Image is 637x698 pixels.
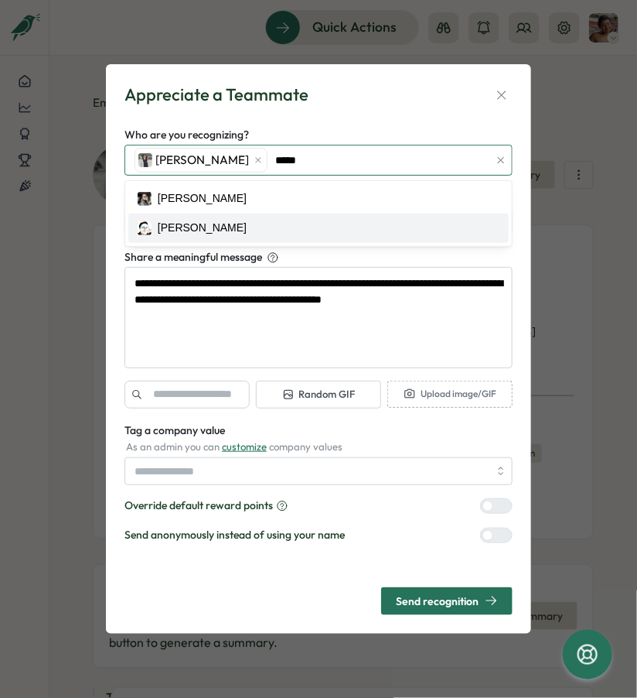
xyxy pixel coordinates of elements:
[155,152,249,169] span: [PERSON_NAME]
[124,440,513,454] div: As an admin you can company values
[124,498,273,515] p: Override default reward points
[222,440,267,453] a: customize
[124,83,308,107] div: Appreciate a Teammate
[381,587,513,615] button: Send recognition
[124,249,262,266] span: Share a meaningful message
[256,381,381,409] button: Random GIF
[158,220,247,237] div: [PERSON_NAME]
[282,388,356,402] span: Random GIF
[124,127,249,144] label: Who are you recognizing?
[124,527,345,544] p: Send anonymously instead of using your name
[396,594,498,607] div: Send recognition
[138,192,152,206] img: Jacob Johnston
[158,190,247,207] div: [PERSON_NAME]
[138,153,152,167] img: Michelle Wan
[124,423,225,440] label: Tag a company value
[138,221,152,235] img: Jacob Madrid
